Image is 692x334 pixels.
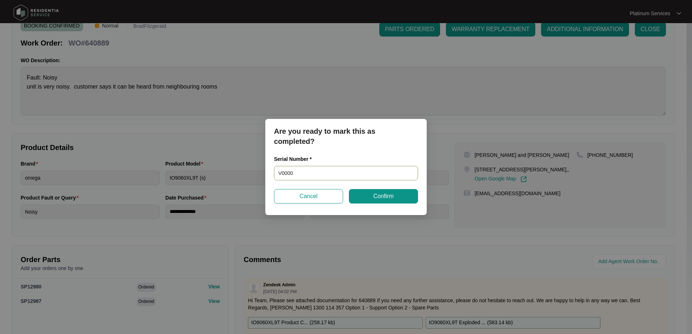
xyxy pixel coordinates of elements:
p: completed? [274,136,418,146]
p: Are you ready to mark this as [274,126,418,136]
button: Cancel [274,189,343,204]
span: Cancel [300,192,318,201]
button: Confirm [349,189,418,204]
span: Confirm [373,192,393,201]
label: Serial Number * [274,155,317,163]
